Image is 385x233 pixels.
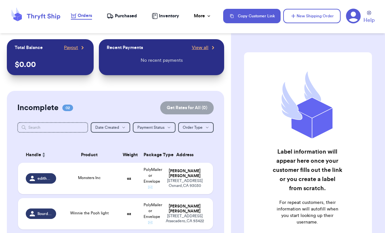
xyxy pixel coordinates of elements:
span: Monsters Inc [78,176,100,180]
span: PolyMailer or Envelope ✉️ [144,168,162,189]
span: Payout [64,44,78,51]
p: Total Balance [15,44,43,51]
th: Weight [119,147,140,163]
span: Payment Status [137,125,164,129]
p: For repeat customers, their information will autofill when you start looking up their username. [272,199,342,225]
h2: Label information will appear here once your customer fills out the link or you create a label fr... [272,147,342,193]
span: Orders [78,12,92,19]
a: View all [192,44,216,51]
span: View all [192,44,208,51]
button: Payment Status [133,122,176,133]
button: New Shipping Order [283,9,341,23]
span: Order Type [183,125,203,129]
strong: oz [127,212,131,216]
div: [STREET_ADDRESS] Oxnard , CA 93030 [164,178,205,188]
div: [STREET_ADDRESS] Atascadero , CA 93422 [164,214,205,224]
span: 02 [62,105,73,111]
button: Copy Customer Link [223,9,281,23]
span: Handle [26,152,41,158]
h2: Incomplete [17,103,58,113]
button: Sort ascending [41,151,46,159]
a: Payout [64,44,86,51]
span: PolyMailer or Envelope ✉️ [144,203,162,225]
span: llourdesespinoza_garnica [38,211,52,216]
a: Inventory [152,13,179,19]
strong: oz [127,176,131,180]
th: Address [161,147,213,163]
p: No recent payments [141,57,183,64]
span: Winnie the Pooh light [70,211,109,215]
th: Product [60,147,119,163]
span: Purchased [115,13,137,19]
p: Recent Payments [107,44,143,51]
input: Search [17,122,88,133]
span: Help [363,16,375,24]
div: [PERSON_NAME] [PERSON_NAME] [164,204,205,214]
button: Order Type [178,122,214,133]
div: [PERSON_NAME] [PERSON_NAME] [164,169,205,178]
span: Date Created [95,125,119,129]
span: edithxfm [38,176,52,181]
th: Package Type [140,147,161,163]
a: Orders [71,12,92,20]
a: Purchased [107,13,137,19]
span: Inventory [159,13,179,19]
a: Help [363,11,375,24]
p: $ 0.00 [15,59,86,70]
button: Date Created [91,122,130,133]
button: Get Rates for All (0) [160,101,214,114]
div: More [194,13,211,19]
